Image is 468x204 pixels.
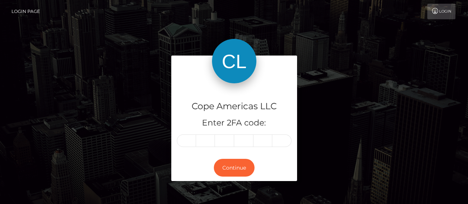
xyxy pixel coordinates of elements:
[427,4,455,19] a: Login
[177,100,292,113] h4: Cope Americas LLC
[212,39,256,83] img: Cope Americas LLC
[177,117,292,129] h5: Enter 2FA code:
[214,159,255,177] button: Continue
[11,4,40,19] a: Login Page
